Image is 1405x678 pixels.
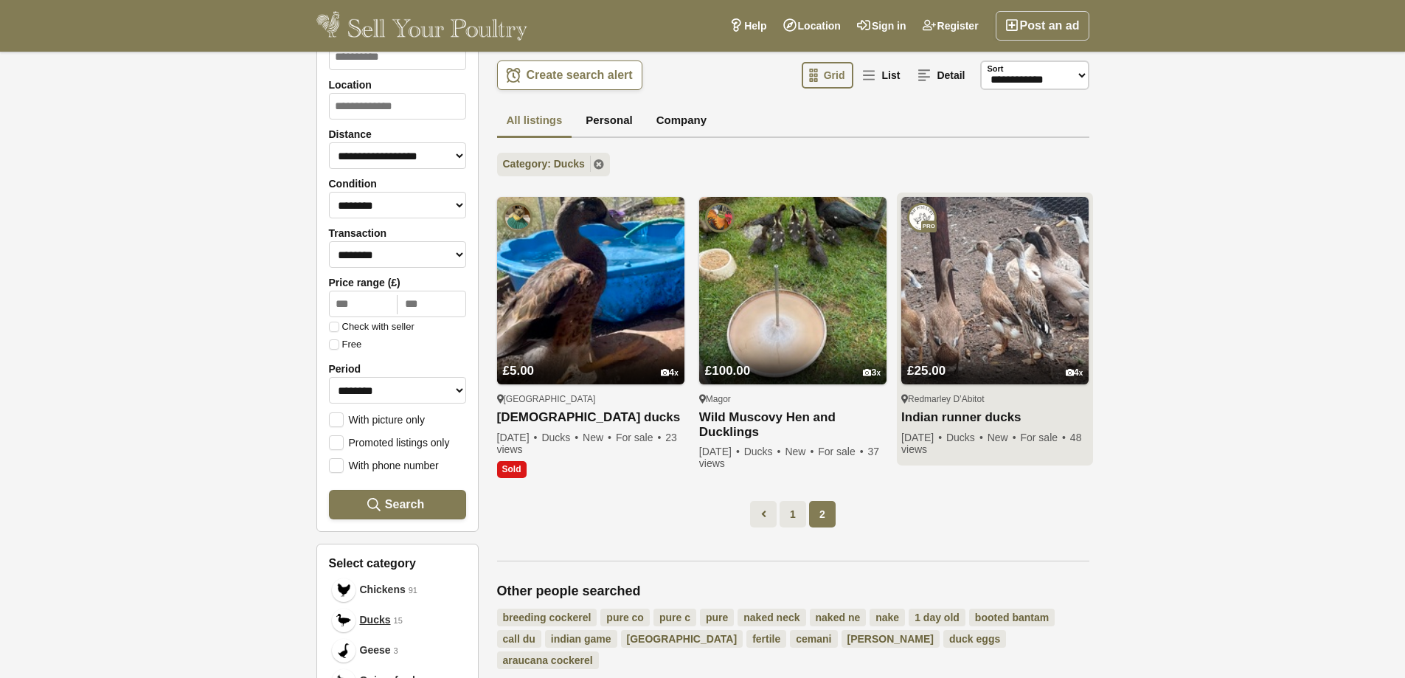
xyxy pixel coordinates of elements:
a: [DEMOGRAPHIC_DATA] ducks [497,410,684,426]
label: Promoted listings only [329,435,450,449]
div: 4 [661,367,679,378]
em: 15 [394,615,403,627]
label: With picture only [329,412,425,426]
a: araucana cockerel [497,651,599,669]
label: Location [329,79,466,91]
label: Condition [329,178,466,190]
a: naked neck [738,609,805,626]
span: 23 views [497,432,677,455]
a: indian game [545,630,617,648]
img: Ducks [336,613,351,628]
a: duck eggs [943,630,1006,648]
a: fertile [746,630,786,648]
span: £5.00 [503,364,535,378]
a: Chickens Chickens 91 [329,575,466,605]
span: New [988,432,1018,443]
span: [DATE] [901,432,943,443]
a: List [855,62,909,89]
span: 37 views [699,446,879,469]
a: Register [915,11,987,41]
div: 3 [863,367,881,378]
img: Indian runner ducks [901,197,1089,384]
span: Ducks [360,612,391,628]
a: Ducks Ducks 15 [329,605,466,635]
img: Sell Your Poultry [316,11,528,41]
span: Create search alert [527,68,633,83]
a: [PERSON_NAME] [842,630,940,648]
span: Grid [824,69,845,81]
img: Wild Muscovy Hen and Ducklings [699,197,887,384]
span: For sale [1020,432,1066,443]
a: Category: Ducks [497,153,610,176]
a: Pro [907,203,937,232]
button: Search [329,490,466,519]
a: Post an ad [996,11,1089,41]
span: [DATE] [497,432,539,443]
a: Help [721,11,774,41]
span: Search [385,497,424,511]
a: £5.00 4 [497,336,684,384]
label: Period [329,363,466,375]
a: £25.00 4 [901,336,1089,384]
a: booted bantam [969,609,1055,626]
a: Detail [910,62,974,89]
div: Redmarley D’Abitot [901,393,1089,405]
label: With phone number [329,458,439,471]
div: 4 [1066,367,1083,378]
h2: Other people searched [497,584,1089,600]
span: New [785,446,815,457]
a: pure c [653,609,696,626]
span: New [583,432,613,443]
em: 3 [394,645,398,657]
label: Price range (£) [329,277,466,288]
a: Geese Geese 3 [329,635,466,665]
span: £100.00 [705,364,750,378]
a: £100.00 3 [699,336,887,384]
div: [GEOGRAPHIC_DATA] [497,393,684,405]
span: Ducks [541,432,580,443]
img: Male ducks [497,197,684,384]
a: call du [497,630,541,648]
label: Distance [329,128,466,140]
span: List [881,69,900,81]
img: Daffodil Lodge Poultry [705,203,735,232]
span: 48 views [901,432,1081,455]
img: Geese [336,643,351,658]
span: Ducks [946,432,985,443]
span: Ducks [744,446,783,457]
div: Magor [699,393,887,405]
h3: Select category [329,556,466,570]
em: 91 [409,584,417,597]
img: MH Poultry [907,203,937,232]
a: 1 day old [909,609,965,626]
label: Transaction [329,227,466,239]
span: Chickens [360,582,406,598]
a: 1 [780,501,806,527]
a: naked ne [810,609,867,626]
label: Sort [988,63,1004,75]
a: Sign in [849,11,915,41]
span: [DATE] [699,446,741,457]
a: Location [775,11,849,41]
span: For sale [616,432,662,443]
img: Felicity Nobes [503,203,532,232]
a: [GEOGRAPHIC_DATA] [621,630,743,648]
a: Indian runner ducks [901,410,1089,426]
img: Chickens [336,583,351,598]
span: Professional member [921,221,937,232]
span: Geese [360,643,391,658]
a: Create search alert [497,60,642,90]
span: Detail [937,69,965,81]
a: Personal [576,105,642,139]
a: Company [647,105,716,139]
label: Free [329,339,362,350]
a: All listings [497,105,572,139]
a: pure [700,609,734,626]
a: breeding cockerel [497,609,597,626]
label: Check with seller [329,322,414,332]
a: cemani [790,630,837,648]
span: For sale [818,446,864,457]
a: nake [870,609,905,626]
span: 2 [809,501,836,527]
a: Wild Muscovy Hen and Ducklings [699,410,887,440]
